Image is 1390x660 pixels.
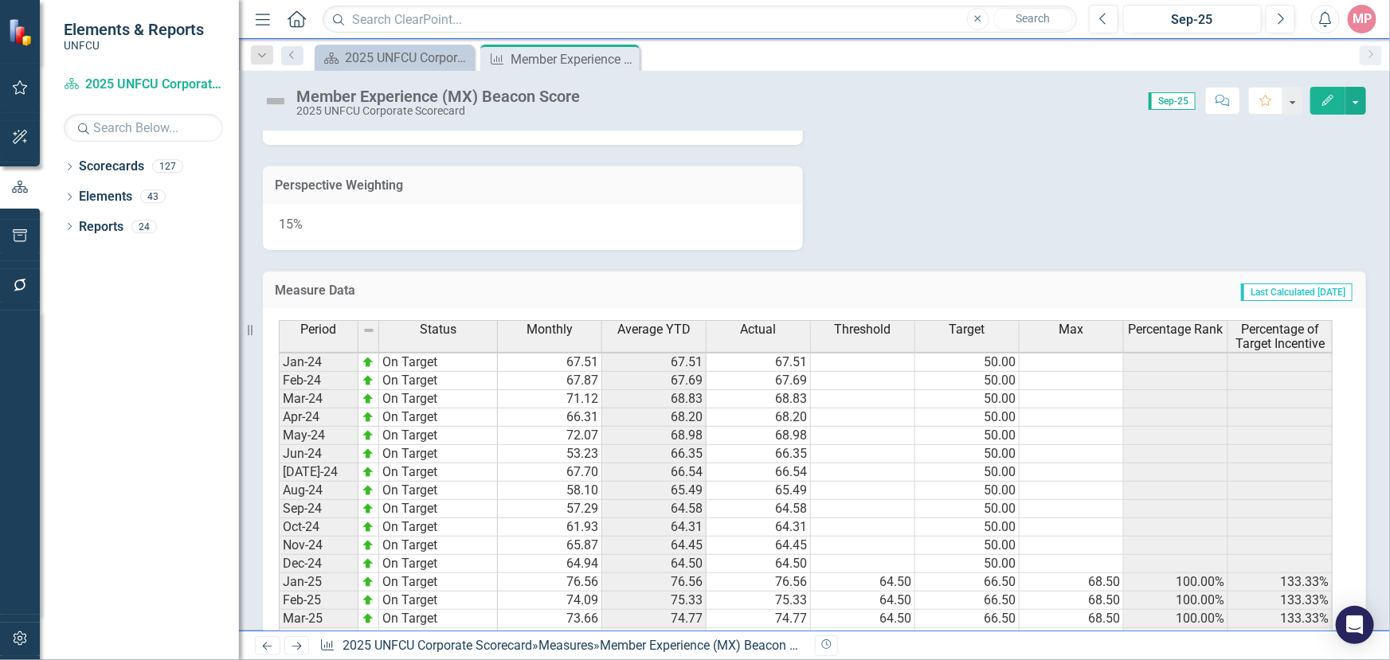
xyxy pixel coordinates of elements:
button: Sep-25 [1123,5,1263,33]
td: 50.00 [915,372,1020,390]
td: 66.31 [498,408,602,427]
td: 64.50 [707,555,811,573]
td: 68.20 [602,408,707,427]
a: Elements [79,188,132,206]
img: zOikAAAAAElFTkSuQmCC [362,411,374,424]
td: 71.12 [498,390,602,408]
div: Member Experience (MX) Beacon Score [511,49,636,69]
td: 74.77 [602,610,707,628]
img: zOikAAAAAElFTkSuQmCC [362,612,374,625]
td: 65.87 [498,537,602,555]
button: Search [993,8,1073,30]
td: 68.50 [1020,610,1124,628]
td: 50.00 [915,518,1020,537]
span: Last Calculated [DATE] [1241,283,1353,301]
td: 64.31 [707,518,811,537]
img: zOikAAAAAElFTkSuQmCC [362,594,374,607]
span: Threshold [835,322,891,337]
td: 65.49 [602,482,707,500]
td: On Target [379,408,498,427]
img: zOikAAAAAElFTkSuQmCC [362,356,374,369]
img: zOikAAAAAElFTkSuQmCC [362,374,374,387]
td: On Target [379,353,498,372]
td: Mar-24 [279,390,358,408]
span: Sep-25 [1149,92,1196,110]
a: Measures [538,638,593,653]
td: 68.50 [1020,573,1124,592]
img: zOikAAAAAElFTkSuQmCC [362,557,374,570]
button: MP [1348,5,1376,33]
td: Aug-24 [279,482,358,500]
td: 67.69 [602,372,707,390]
td: 67.87 [498,372,602,390]
h3: Measure Data [275,283,723,298]
td: Nov-24 [279,537,358,555]
td: 64.45 [707,537,811,555]
td: 133.33% [1228,610,1333,628]
td: On Target [379,427,498,445]
div: Member Experience (MX) Beacon Score [296,88,580,105]
span: Status [420,322,456,337]
td: Jan-25 [279,573,358,592]
td: 133.33% [1228,573,1333,592]
td: 68.83 [602,390,707,408]
td: 50.00 [915,445,1020,463]
img: zOikAAAAAElFTkSuQmCC [362,521,374,533]
span: Percentage Rank [1129,322,1224,337]
td: On Target [379,500,498,518]
img: ClearPoint Strategy [8,18,36,46]
td: 100.00% [1124,610,1228,628]
span: Average YTD [617,322,691,337]
img: zOikAAAAAElFTkSuQmCC [362,429,374,442]
input: Search Below... [64,114,223,142]
td: 50.00 [915,427,1020,445]
td: 73.97 [602,628,707,646]
td: 67.70 [498,463,602,482]
td: 64.94 [498,555,602,573]
td: 75.33 [707,592,811,610]
div: Member Experience (MX) Beacon Score [600,638,821,653]
td: 75.33 [602,592,707,610]
td: 72.07 [498,427,602,445]
div: 43 [140,190,166,204]
img: zOikAAAAAElFTkSuQmCC [362,392,374,405]
span: Period [301,322,337,337]
td: On Target [379,390,498,408]
td: [DATE]-24 [279,463,358,482]
img: zOikAAAAAElFTkSuQmCC [362,466,374,478]
td: 64.45 [602,537,707,555]
td: 66.50 [915,628,1020,646]
td: 68.83 [707,390,811,408]
td: 50.00 [915,390,1020,408]
div: 2025 UNFCU Corporate Scorecard [296,105,580,117]
span: Monthly [527,322,573,337]
td: On Target [379,537,498,555]
td: On Target [379,628,498,646]
td: 64.58 [602,500,707,518]
td: 64.50 [811,610,915,628]
td: On Target [379,610,498,628]
td: 73.97 [707,628,811,646]
td: Feb-24 [279,372,358,390]
td: 67.51 [498,353,602,372]
td: 57.29 [498,500,602,518]
td: 68.50 [1020,628,1124,646]
td: On Target [379,555,498,573]
td: 76.56 [602,573,707,592]
td: 58.10 [498,482,602,500]
a: 2025 UNFCU Corporate Scorecard [64,76,223,94]
td: 61.93 [498,518,602,537]
td: 66.50 [915,610,1020,628]
td: 66.35 [602,445,707,463]
div: 127 [152,160,183,174]
div: 24 [131,220,157,233]
div: Sep-25 [1129,10,1257,29]
td: 73.66 [498,610,602,628]
td: 68.20 [707,408,811,427]
a: Scorecards [79,158,144,176]
td: 66.35 [707,445,811,463]
td: 100.00% [1124,573,1228,592]
td: 100.00% [1124,592,1228,610]
div: Open Intercom Messenger [1336,606,1374,644]
img: zOikAAAAAElFTkSuQmCC [362,502,374,515]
